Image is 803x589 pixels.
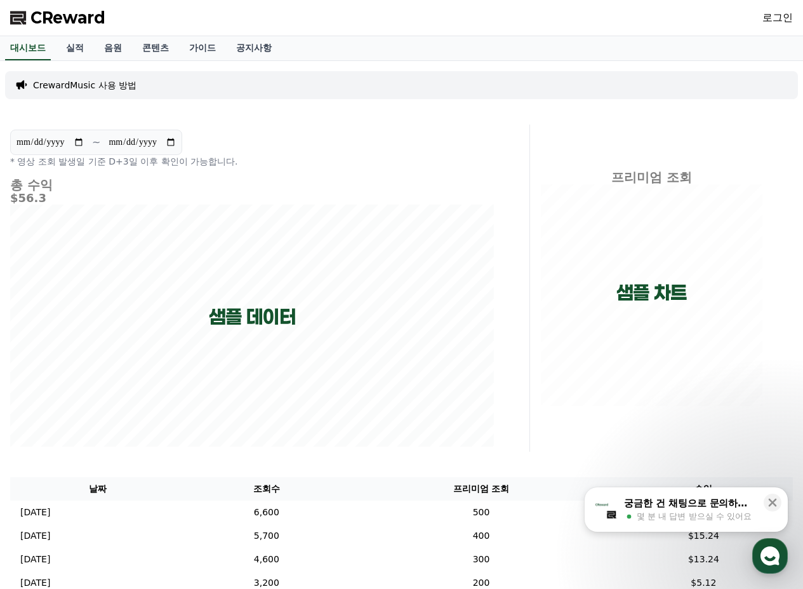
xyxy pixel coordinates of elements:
[10,178,494,192] h4: 총 수익
[20,553,50,566] p: [DATE]
[132,36,179,60] a: 콘텐츠
[540,170,762,184] h4: 프리미엄 조회
[348,524,614,548] td: 400
[4,403,84,435] a: 홈
[10,8,105,28] a: CReward
[56,36,94,60] a: 실적
[196,422,211,432] span: 설정
[92,135,100,150] p: ~
[762,10,793,25] a: 로그인
[348,501,614,524] td: 500
[348,548,614,571] td: 300
[614,548,793,571] td: $13.24
[116,423,131,433] span: 대화
[226,36,282,60] a: 공지사항
[20,506,50,519] p: [DATE]
[185,501,348,524] td: 6,600
[30,8,105,28] span: CReward
[84,403,164,435] a: 대화
[179,36,226,60] a: 가이드
[614,524,793,548] td: $15.24
[185,524,348,548] td: 5,700
[10,192,494,205] h5: $56.3
[348,477,614,501] th: 프리미엄 조회
[164,403,244,435] a: 설정
[616,281,687,304] p: 샘플 차트
[20,529,50,543] p: [DATE]
[40,422,48,432] span: 홈
[185,477,348,501] th: 조회수
[10,477,185,501] th: 날짜
[94,36,132,60] a: 음원
[185,548,348,571] td: 4,600
[33,79,136,91] a: CrewardMusic 사용 방법
[5,36,51,60] a: 대시보드
[209,306,296,328] p: 샘플 데이터
[614,477,793,501] th: 수익
[10,155,494,168] p: * 영상 조회 발생일 기준 D+3일 이후 확인이 가능합니다.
